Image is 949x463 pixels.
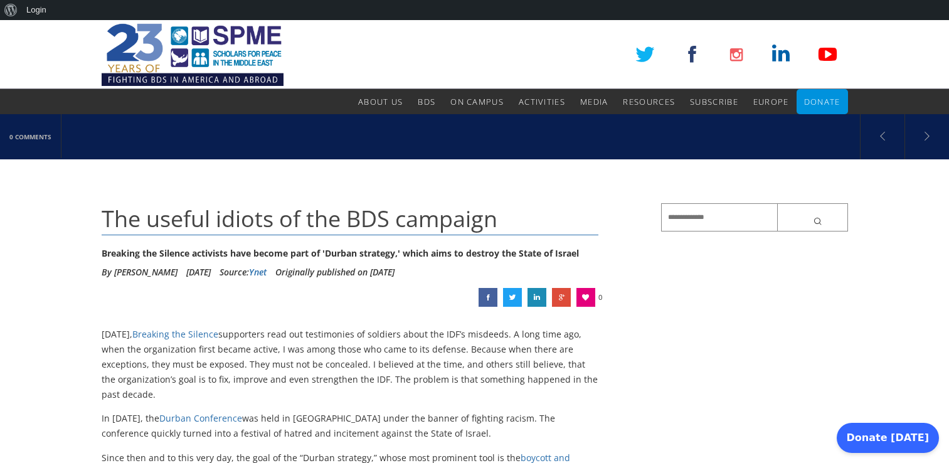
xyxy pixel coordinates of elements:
[528,288,546,307] a: The useful idiots of the BDS campaign
[450,89,504,114] a: On Campus
[753,89,789,114] a: Europe
[580,96,608,107] span: Media
[186,263,211,282] li: [DATE]
[503,288,522,307] a: The useful idiots of the BDS campaign
[623,89,675,114] a: Resources
[220,263,267,282] div: Source:
[249,266,267,278] a: Ynet
[418,89,435,114] a: BDS
[358,96,403,107] span: About Us
[418,96,435,107] span: BDS
[102,263,178,282] li: By [PERSON_NAME]
[804,96,840,107] span: Donate
[102,203,497,234] span: The useful idiots of the BDS campaign
[690,96,738,107] span: Subscribe
[804,89,840,114] a: Donate
[690,89,738,114] a: Subscribe
[132,328,218,340] a: Breaking the Silence
[580,89,608,114] a: Media
[275,263,395,282] li: Originally published on [DATE]
[479,288,497,307] a: The useful idiots of the BDS campaign
[102,244,599,263] div: Breaking the Silence activists have become part of 'Durban strategy,' which aims to destroy the S...
[623,96,675,107] span: Resources
[552,288,571,307] a: The useful idiots of the BDS campaign
[519,89,565,114] a: Activities
[102,327,599,402] p: [DATE], supporters read out testimonies of soldiers about the IDF’s misdeeds. A long time ago, wh...
[358,89,403,114] a: About Us
[102,20,284,89] img: SPME
[598,288,602,307] span: 0
[450,96,504,107] span: On Campus
[753,96,789,107] span: Europe
[159,412,242,424] a: Durban Conference
[519,96,565,107] span: Activities
[102,411,599,441] p: In [DATE], the was held in [GEOGRAPHIC_DATA] under the banner of fighting racism. The conference ...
